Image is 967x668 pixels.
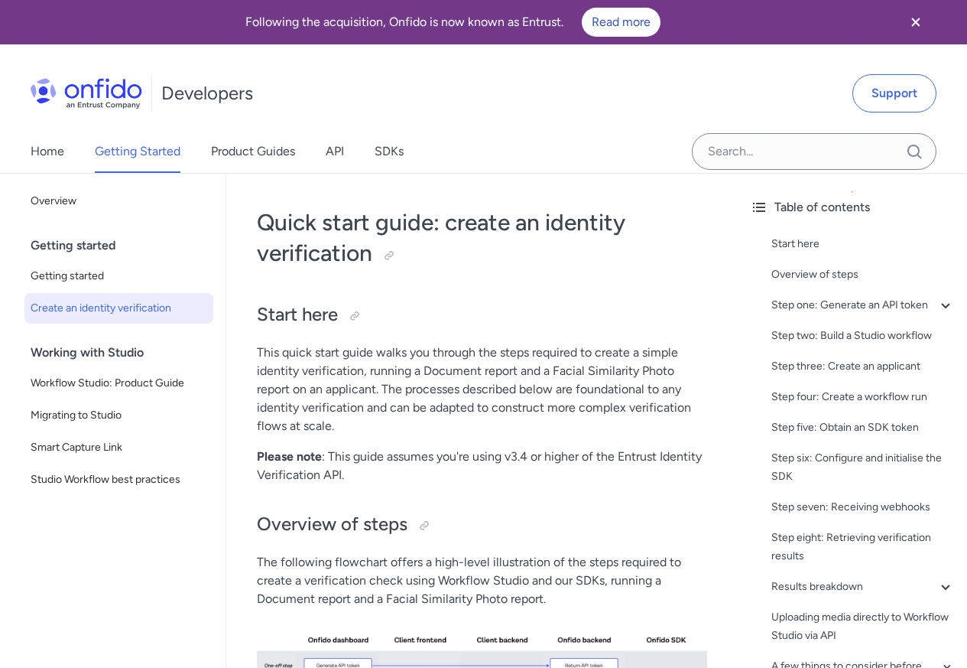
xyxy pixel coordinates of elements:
a: Start here [771,235,955,253]
a: Overview of steps [771,266,955,284]
p: This quick start guide walks you through the steps required to create a simple identity verificat... [257,344,707,435]
a: Step three: Create an applicant [771,357,955,376]
a: Results breakdown [771,578,955,596]
span: Studio Workflow best practices [31,471,207,489]
span: Smart Capture Link [31,438,207,457]
span: Migrating to Studio [31,406,207,425]
a: Getting started [24,261,213,292]
div: Table of contents [750,198,955,217]
a: Smart Capture Link [24,432,213,463]
span: Getting started [31,267,207,285]
h2: Start here [257,302,707,328]
svg: Close banner [907,13,925,31]
a: API [326,130,344,173]
a: Step five: Obtain an SDK token [771,419,955,437]
a: Create an identity verification [24,293,213,324]
a: Studio Workflow best practices [24,464,213,495]
a: Overview [24,186,213,217]
a: Read more [582,8,660,37]
a: Product Guides [211,130,295,173]
a: Support [852,74,936,112]
a: Step one: Generate an API token [771,296,955,314]
h2: Overview of steps [257,512,707,538]
span: Overview [31,192,207,210]
a: Uploading media directly to Workflow Studio via API [771,608,955,645]
a: Home [31,130,64,173]
div: Getting started [31,230,219,261]
div: Working with Studio [31,337,219,368]
a: Step eight: Retrieving verification results [771,529,955,565]
img: Onfido Logo [31,78,142,109]
h1: Quick start guide: create an identity verification [257,207,707,269]
a: SDKs [375,130,404,173]
a: Migrating to Studio [24,400,213,431]
a: Step seven: Receiving webhooks [771,498,955,516]
span: Workflow Studio: Product Guide [31,374,207,393]
p: The following flowchart offers a high-level illustration of the steps required to create a verifi... [257,553,707,608]
a: Getting Started [95,130,180,173]
a: Step two: Build a Studio workflow [771,327,955,345]
input: Onfido search input field [692,133,936,170]
h1: Developers [161,81,253,106]
a: Workflow Studio: Product Guide [24,368,213,399]
a: Step six: Configure and initialise the SDK [771,449,955,486]
strong: Please note [257,449,322,464]
a: Step four: Create a workflow run [771,388,955,406]
div: Following the acquisition, Onfido is now known as Entrust. [18,8,887,37]
span: Create an identity verification [31,299,207,318]
p: : This guide assumes you're using v3.4 or higher of the Entrust Identity Verification API. [257,448,707,484]
button: Close banner [887,3,944,41]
